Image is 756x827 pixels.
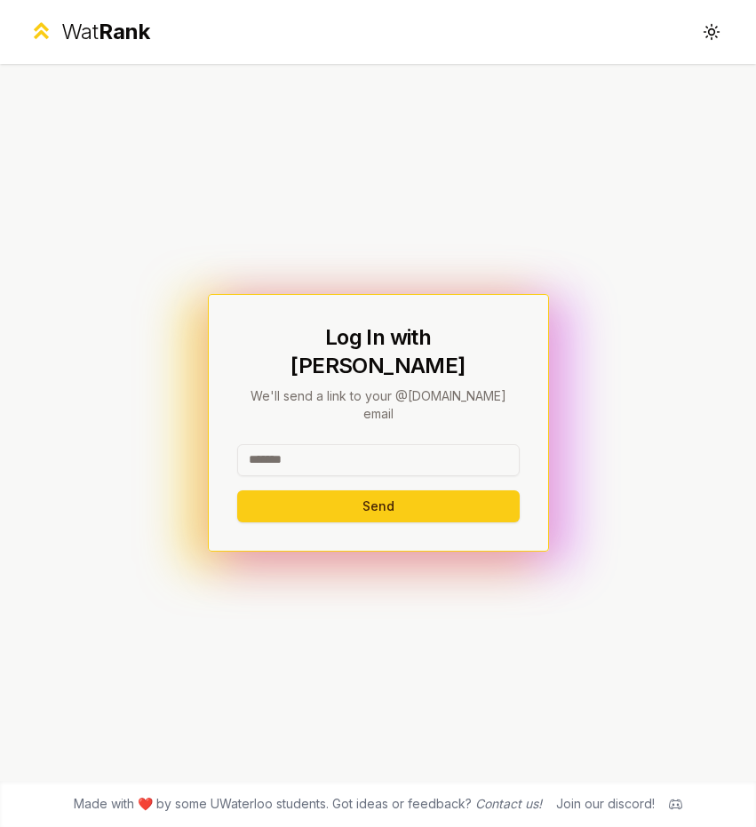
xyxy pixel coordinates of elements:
[556,795,655,813] div: Join our discord!
[237,323,520,380] h1: Log In with [PERSON_NAME]
[237,490,520,522] button: Send
[237,387,520,423] p: We'll send a link to your @[DOMAIN_NAME] email
[99,19,150,44] span: Rank
[28,18,150,46] a: WatRank
[61,18,150,46] div: Wat
[74,795,542,813] span: Made with ❤️ by some UWaterloo students. Got ideas or feedback?
[475,796,542,811] a: Contact us!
